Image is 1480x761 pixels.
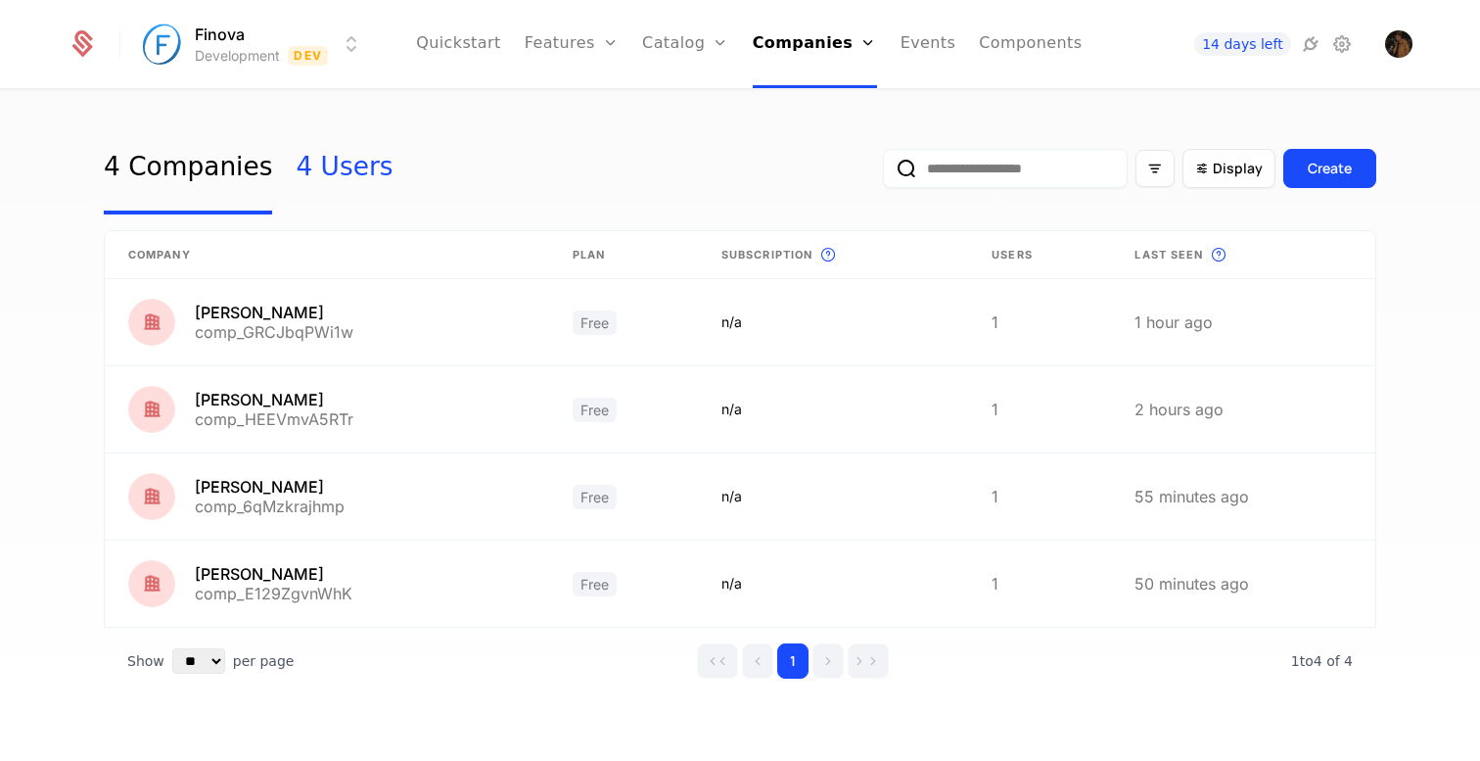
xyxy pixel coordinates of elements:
[1385,30,1412,58] button: Open user button
[1385,30,1412,58] img: Ryan Bakker
[721,247,812,263] span: Subscription
[549,231,698,279] th: Plan
[296,122,393,214] a: 4 Users
[233,651,295,671] span: per page
[1299,32,1322,56] a: Integrations
[697,643,738,679] button: Go to first page
[1291,653,1353,669] span: 4
[138,21,185,68] img: Finova
[1134,247,1203,263] span: Last seen
[697,643,889,679] div: Page navigation
[104,628,1376,694] div: Table pagination
[968,231,1111,279] th: Users
[105,231,549,279] th: Company
[812,643,844,679] button: Go to next page
[172,648,225,674] select: Select page size
[848,643,889,679] button: Go to last page
[777,643,809,679] button: Go to page 1
[1330,32,1354,56] a: Settings
[1182,149,1275,188] button: Display
[104,122,272,214] a: 4 Companies
[195,46,280,66] div: Development
[1135,150,1175,187] button: Filter options
[195,23,245,46] span: Finova
[1308,159,1352,178] div: Create
[127,651,164,671] span: Show
[144,23,363,66] button: Select environment
[1291,653,1344,669] span: 1 to 4 of
[1194,32,1290,56] a: 14 days left
[288,46,328,66] span: Dev
[1283,149,1376,188] button: Create
[1213,159,1263,178] span: Display
[742,643,773,679] button: Go to previous page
